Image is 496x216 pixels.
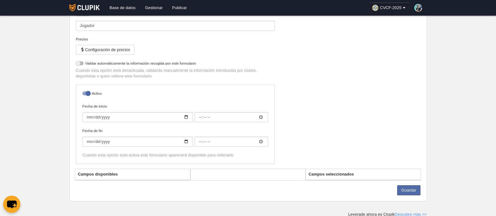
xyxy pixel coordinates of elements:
button: Guardar [397,185,420,195]
button: chat-button [3,196,20,213]
th: Campos seleccionados [306,169,421,180]
a: CVCF-2025 [370,3,409,13]
th: Campos disponibles [75,169,190,180]
label: Nombre [76,12,275,31]
input: Nombre [76,21,275,31]
button: Configuración de precios [76,45,134,55]
img: Clupik [69,4,100,11]
div: Precios [76,36,275,42]
label: Fecha de fin [83,128,268,147]
input: Fecha de fin [83,137,193,147]
img: PaoBqShlDZri.30x30.jpg [414,4,422,12]
label: Fecha de inicio [83,103,268,122]
input: Fecha de inicio [83,112,193,122]
input: Fecha de inicio [195,112,268,122]
label: Activo [83,91,268,98]
img: Oa8jUFH4tdRj.30x30.jpg [372,5,378,11]
span: CVCF-2025 [380,5,402,11]
div: Cuando esta opción está activa este formulario aparecerá disponible para rellenarlo [83,152,268,158]
input: Fecha de fin [195,137,268,147]
p: Cuando esta opción está desactivada, validarás manualmente la información introducida por clubes,... [76,68,275,79]
label: Validar automáticamente la información recogida por este formulario [76,61,275,68]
